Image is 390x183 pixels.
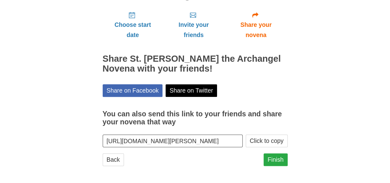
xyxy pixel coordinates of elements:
[103,84,163,97] a: Share on Facebook
[224,6,288,43] a: Share your novena
[103,153,124,166] a: Back
[264,153,288,166] a: Finish
[103,110,288,126] h3: You can also send this link to your friends and share your novena that way
[109,20,157,40] span: Choose start date
[169,20,218,40] span: Invite your friends
[246,135,288,147] button: Click to copy
[103,54,288,74] h2: Share St. [PERSON_NAME] the Archangel Novena with your friends!
[166,84,217,97] a: Share on Twitter
[231,20,281,40] span: Share your novena
[103,6,163,43] a: Choose start date
[163,6,224,43] a: Invite your friends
